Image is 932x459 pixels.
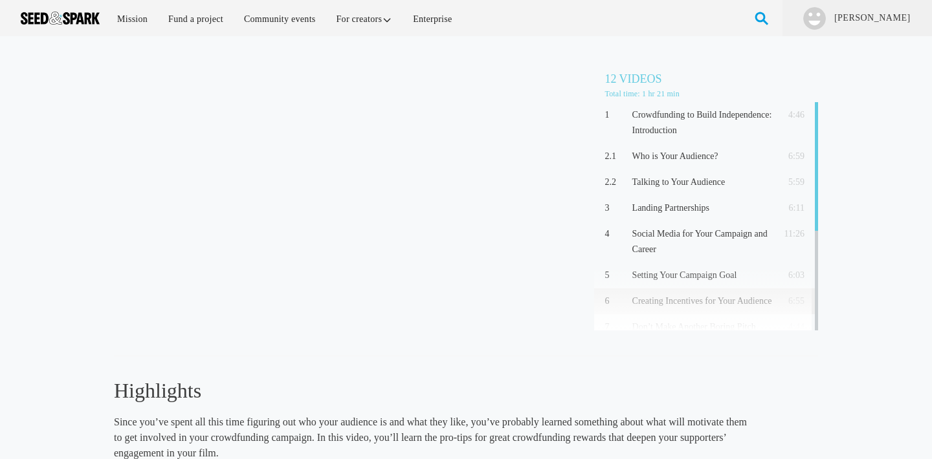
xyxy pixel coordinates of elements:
[632,226,773,257] p: Social Media for Your Campaign and Career
[777,226,804,242] p: 11:26
[605,319,627,335] p: 7
[605,200,627,216] p: 3
[605,226,627,242] p: 4
[833,12,911,25] a: [PERSON_NAME]
[159,5,232,33] a: Fund a project
[777,107,804,123] p: 4:46
[632,149,773,164] p: Who is Your Audience?
[605,70,818,88] h5: 12 Videos
[632,319,773,350] p: Don’t Make Another Boring Pitch Video.
[108,5,157,33] a: Mission
[327,5,402,33] a: For creators
[605,88,818,100] p: Total time: 1 hr 21 min
[605,149,627,164] p: 2.1
[605,294,627,309] p: 6
[632,175,773,190] p: Talking to Your Audience
[777,294,804,309] p: 6:55
[605,268,627,283] p: 5
[632,200,773,216] p: Landing Partnerships
[632,294,773,309] p: Creating Incentives for Your Audience
[605,107,627,123] p: 1
[777,319,804,335] p: 4:44
[777,149,804,164] p: 6:59
[777,200,804,216] p: 6:11
[777,268,804,283] p: 6:03
[632,268,773,283] p: Setting Your Campaign Goal
[803,7,826,30] img: user.png
[114,377,748,404] h3: Highlights
[235,5,325,33] a: Community events
[21,12,100,25] img: Seed amp; Spark
[404,5,461,33] a: Enterprise
[632,107,773,138] p: Crowdfunding to Build Independence: Introduction
[605,175,627,190] p: 2.2
[777,175,804,190] p: 5:59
